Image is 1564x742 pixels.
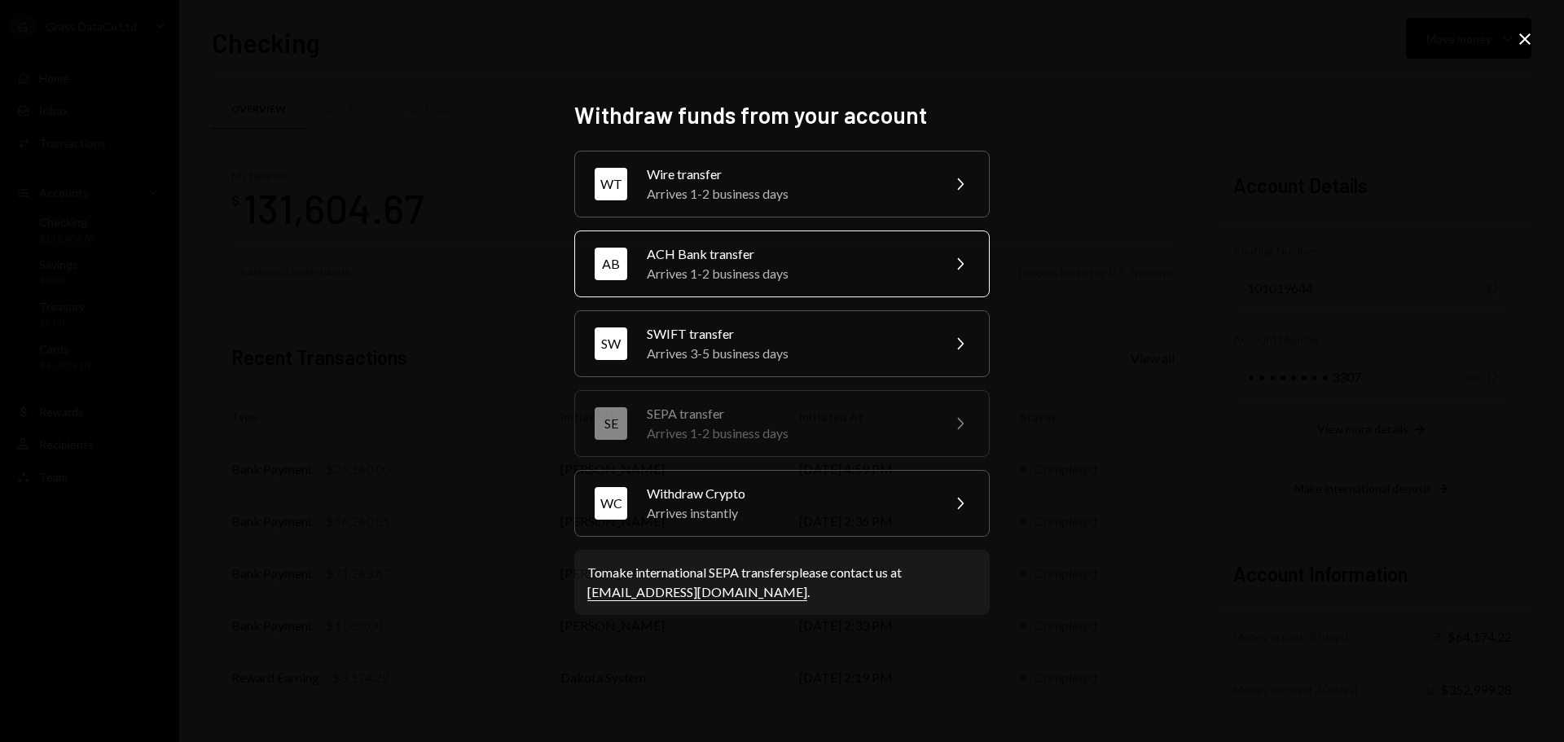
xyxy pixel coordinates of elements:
div: Withdraw Crypto [647,484,930,503]
div: To make international SEPA transfers please contact us at . [587,563,977,602]
button: SESEPA transferArrives 1-2 business days [574,390,990,457]
button: ABACH Bank transferArrives 1-2 business days [574,231,990,297]
div: Wire transfer [647,165,930,184]
button: SWSWIFT transferArrives 3-5 business days [574,310,990,377]
div: SWIFT transfer [647,324,930,344]
div: Arrives 1-2 business days [647,264,930,283]
button: WCWithdraw CryptoArrives instantly [574,470,990,537]
div: SEPA transfer [647,404,930,424]
div: SE [595,407,627,440]
div: Arrives 1-2 business days [647,184,930,204]
div: WT [595,168,627,200]
div: Arrives 1-2 business days [647,424,930,443]
div: ACH Bank transfer [647,244,930,264]
h2: Withdraw funds from your account [574,99,990,131]
div: SW [595,327,627,360]
div: Arrives 3-5 business days [647,344,930,363]
div: WC [595,487,627,520]
div: AB [595,248,627,280]
button: WTWire transferArrives 1-2 business days [574,151,990,217]
a: [EMAIL_ADDRESS][DOMAIN_NAME] [587,584,807,601]
div: Arrives instantly [647,503,930,523]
